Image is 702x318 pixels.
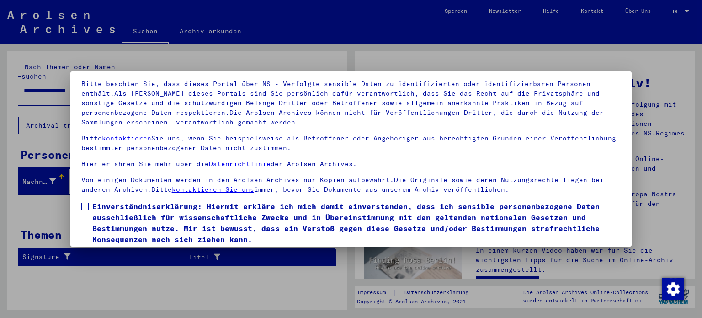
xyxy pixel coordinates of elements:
[81,79,621,127] p: Bitte beachten Sie, dass dieses Portal über NS - Verfolgte sensible Daten zu identifizierten oder...
[209,160,271,168] a: Datenrichtlinie
[172,185,254,194] a: kontaktieren Sie uns
[81,159,621,169] p: Hier erfahren Sie mehr über die der Arolsen Archives.
[81,134,621,153] p: Bitte Sie uns, wenn Sie beispielsweise als Betroffener oder Angehöriger aus berechtigten Gründen ...
[662,278,684,300] img: Zustimmung ändern
[81,175,621,194] p: Von einigen Dokumenten werden in den Arolsen Archives nur Kopien aufbewahrt.Die Originale sowie d...
[92,201,621,245] span: Einverständniserklärung: Hiermit erkläre ich mich damit einverstanden, dass ich sensible personen...
[102,134,151,142] a: kontaktieren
